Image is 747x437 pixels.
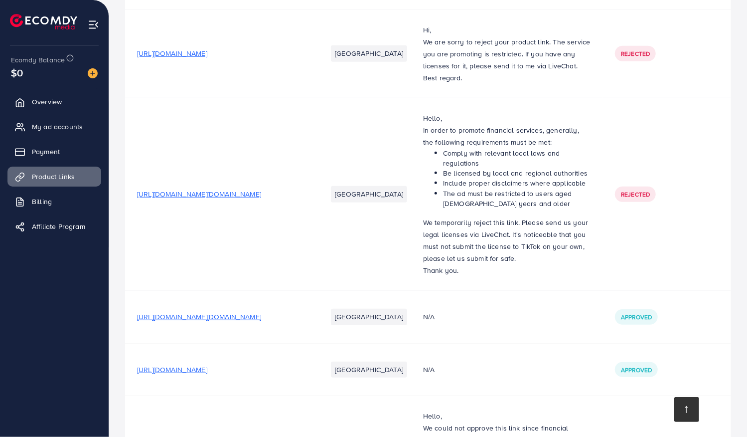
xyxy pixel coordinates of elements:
a: My ad accounts [7,117,101,137]
li: Be licensed by local and regional authorities [443,168,591,178]
li: Comply with relevant local laws and regulations [443,148,591,169]
img: menu [88,19,99,30]
a: Overview [7,92,101,112]
span: Approved [621,313,652,321]
span: Overview [32,97,62,107]
span: [URL][DOMAIN_NAME][DOMAIN_NAME] [137,312,261,322]
li: Include proper disclaimers where applicable [443,178,591,188]
li: [GEOGRAPHIC_DATA] [331,45,407,61]
p: Thank you. [423,264,591,276]
img: image [88,68,98,78]
p: Hello, [423,410,591,422]
span: [URL][DOMAIN_NAME][DOMAIN_NAME] [137,189,261,199]
a: Payment [7,142,101,162]
li: [GEOGRAPHIC_DATA] [331,186,407,202]
iframe: Chat [705,392,740,430]
li: The ad must be restricted to users aged [DEMOGRAPHIC_DATA] years and older [443,189,591,209]
p: Hi, [423,24,591,36]
a: Affiliate Program [7,217,101,236]
span: Billing [32,197,52,207]
span: N/A [423,365,435,375]
span: enerally, the following requirements must be met: [423,125,579,147]
span: Approved [621,366,652,374]
span: Product Links [32,172,75,182]
a: Billing [7,192,101,212]
span: Payment [32,147,60,157]
span: Rejected [621,49,650,58]
span: [URL][DOMAIN_NAME] [137,365,207,375]
span: Ecomdy Balance [11,55,65,65]
p: In order to promote financial services, g [423,124,591,148]
img: logo [10,14,77,29]
span: N/A [423,312,435,322]
span: [URL][DOMAIN_NAME] [137,48,207,58]
li: [GEOGRAPHIC_DATA] [331,309,407,325]
p: Best regard. [423,72,591,84]
a: Product Links [7,167,101,187]
span: My ad accounts [32,122,83,132]
p: Hello, [423,112,591,124]
p: We are sorry to reject your product link. The service you are promoting is restricted. If you hav... [423,36,591,72]
span: Affiliate Program [32,221,85,231]
p: We temporarily reject this link. Please send us your legal licenses via LiveChat. It's noticeable... [423,217,591,264]
span: Rejected [621,190,650,199]
li: [GEOGRAPHIC_DATA] [331,362,407,378]
span: $0 [11,65,23,80]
